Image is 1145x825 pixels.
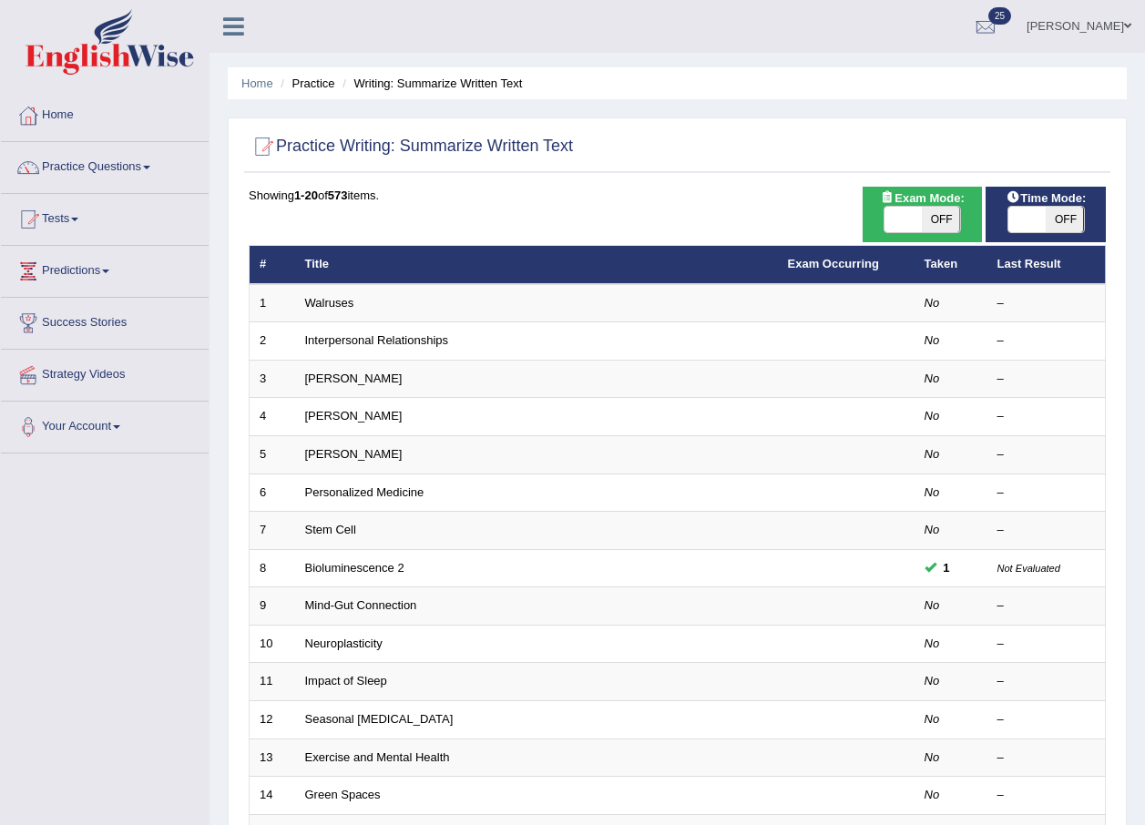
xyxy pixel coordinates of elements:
td: 2 [250,322,295,361]
a: Home [241,76,273,90]
em: No [925,485,940,499]
a: Stem Cell [305,523,356,536]
div: – [997,711,1096,728]
a: Personalized Medicine [305,485,424,499]
span: Exam Mode: [873,188,971,208]
a: Neuroplasticity [305,637,383,650]
a: Your Account [1,402,209,447]
a: Practice Questions [1,142,209,188]
b: 573 [328,188,348,202]
a: Impact of Sleep [305,674,387,687]
span: OFF [922,207,960,232]
div: – [997,408,1096,425]
em: No [925,637,940,650]
div: – [997,484,1096,502]
li: Writing: Summarize Written Text [338,75,522,92]
td: 7 [250,512,295,550]
div: Show exams occurring in exams [863,187,983,242]
div: – [997,787,1096,804]
a: Strategy Videos [1,350,209,395]
div: – [997,597,1096,615]
a: Interpersonal Relationships [305,333,449,347]
div: – [997,446,1096,463]
em: No [925,523,940,536]
a: Home [1,90,209,136]
td: 13 [250,738,295,777]
div: – [997,371,1096,388]
a: Bioluminescence 2 [305,561,404,575]
span: OFF [1046,207,1084,232]
div: – [997,749,1096,767]
td: 8 [250,549,295,587]
a: Tests [1,194,209,239]
em: No [925,598,940,612]
th: Taken [915,246,987,284]
em: No [925,788,940,801]
a: Success Stories [1,298,209,343]
td: 9 [250,587,295,626]
span: 25 [988,7,1011,25]
div: – [997,522,1096,539]
em: No [925,409,940,423]
em: No [925,296,940,310]
td: 11 [250,663,295,701]
a: Predictions [1,246,209,291]
small: Not Evaluated [997,563,1060,574]
a: Walruses [305,296,354,310]
b: 1-20 [294,188,318,202]
em: No [925,333,940,347]
em: No [925,712,940,726]
td: 3 [250,360,295,398]
em: No [925,674,940,687]
em: No [925,447,940,461]
td: 14 [250,777,295,815]
a: Exercise and Mental Health [305,750,450,764]
div: – [997,673,1096,690]
div: – [997,295,1096,312]
a: Seasonal [MEDICAL_DATA] [305,712,454,726]
a: [PERSON_NAME] [305,447,403,461]
th: Title [295,246,778,284]
a: Exam Occurring [788,257,879,270]
td: 1 [250,284,295,322]
td: 4 [250,398,295,436]
em: No [925,750,940,764]
th: Last Result [987,246,1106,284]
th: # [250,246,295,284]
div: – [997,636,1096,653]
span: Time Mode: [998,188,1093,208]
span: You can still take this question [936,558,957,577]
a: Green Spaces [305,788,381,801]
a: Mind-Gut Connection [305,598,417,612]
em: No [925,372,940,385]
a: [PERSON_NAME] [305,372,403,385]
h2: Practice Writing: Summarize Written Text [249,133,573,160]
a: [PERSON_NAME] [305,409,403,423]
td: 10 [250,625,295,663]
td: 12 [250,700,295,738]
td: 6 [250,474,295,512]
div: Showing of items. [249,187,1106,204]
div: – [997,332,1096,350]
li: Practice [276,75,334,92]
td: 5 [250,436,295,474]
